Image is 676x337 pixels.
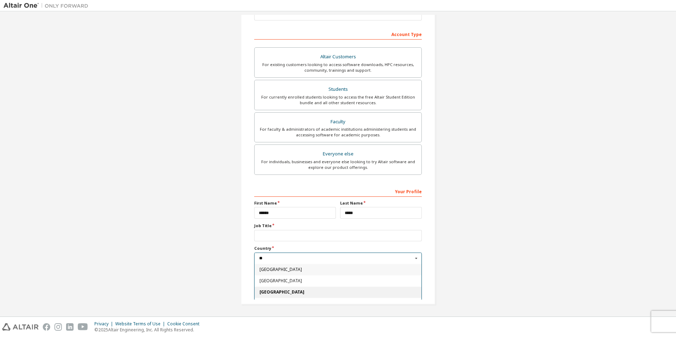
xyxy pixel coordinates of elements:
div: Altair Customers [259,52,417,62]
label: Last Name [340,200,422,206]
div: Faculty [259,117,417,127]
img: Altair One [4,2,92,9]
img: youtube.svg [78,323,88,331]
img: altair_logo.svg [2,323,39,331]
span: [GEOGRAPHIC_DATA] [260,267,417,272]
div: For currently enrolled students looking to access the free Altair Student Edition bundle and all ... [259,94,417,106]
img: facebook.svg [43,323,50,331]
span: [GEOGRAPHIC_DATA] [260,290,417,294]
div: Account Type [254,28,422,40]
div: For existing customers looking to access software downloads, HPC resources, community, trainings ... [259,62,417,73]
div: For individuals, businesses and everyone else looking to try Altair software and explore our prod... [259,159,417,170]
div: Your Profile [254,185,422,197]
div: For faculty & administrators of academic institutions administering students and accessing softwa... [259,126,417,138]
label: Country [254,246,422,251]
p: © 2025 Altair Engineering, Inc. All Rights Reserved. [94,327,204,333]
div: Website Terms of Use [115,321,167,327]
div: Students [259,84,417,94]
div: Everyone else [259,149,417,159]
div: Privacy [94,321,115,327]
span: [GEOGRAPHIC_DATA] [260,279,417,283]
img: linkedin.svg [66,323,74,331]
div: Cookie Consent [167,321,204,327]
label: Job Title [254,223,422,229]
label: First Name [254,200,336,206]
img: instagram.svg [54,323,62,331]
